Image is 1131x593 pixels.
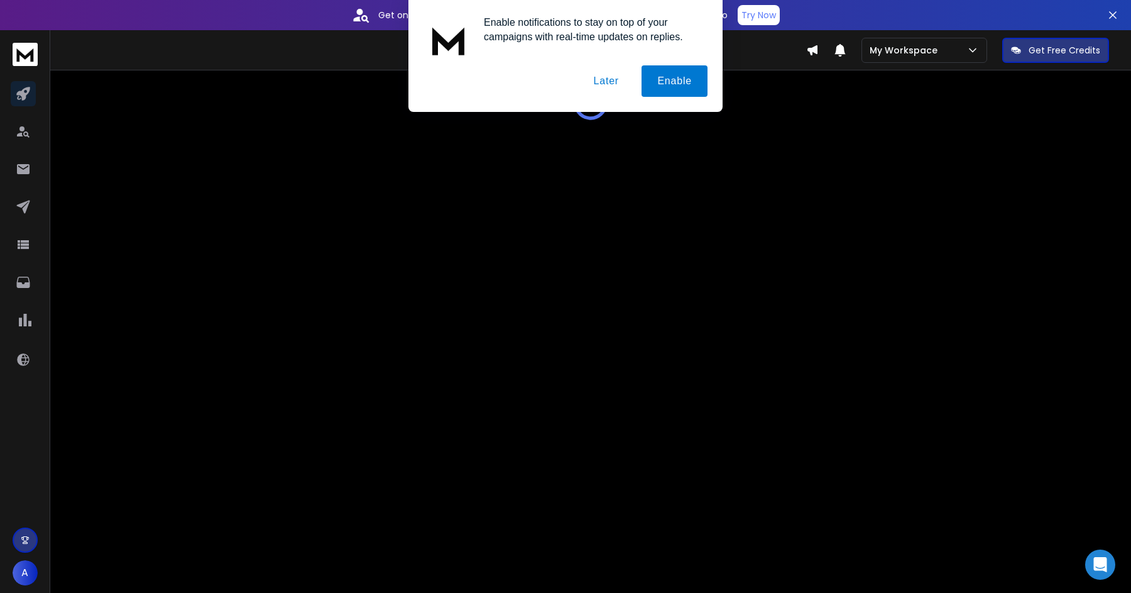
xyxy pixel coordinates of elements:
[474,15,708,44] div: Enable notifications to stay on top of your campaigns with real-time updates on replies.
[1085,550,1115,580] div: Open Intercom Messenger
[577,65,634,97] button: Later
[642,65,708,97] button: Enable
[13,560,38,585] button: A
[423,15,474,65] img: notification icon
